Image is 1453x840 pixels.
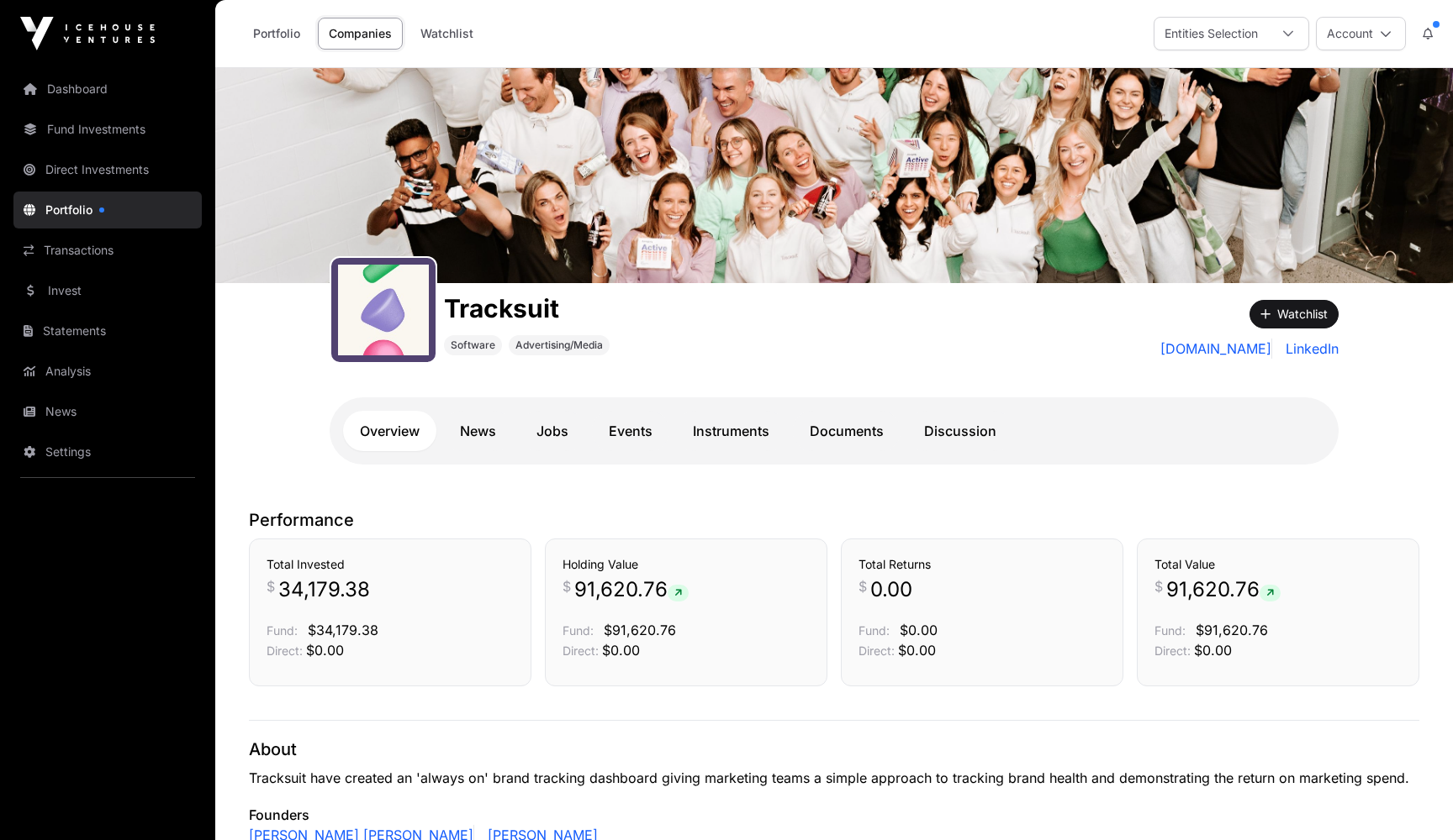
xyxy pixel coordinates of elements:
a: Invest [13,272,202,309]
span: $0.00 [1194,642,1232,659]
p: Tracksuit have created an 'always on' brand tracking dashboard giving marketing teams a simple ap... [249,768,1419,788]
span: $0.00 [898,642,936,659]
span: Fund: [267,623,298,638]
span: 34,179.38 [278,576,370,603]
img: Tracksuit [215,68,1453,283]
a: News [13,393,202,430]
p: About [249,738,1419,761]
span: $0.00 [900,622,938,638]
h1: Tracksuit [444,293,610,323]
a: Watchlist [409,18,484,50]
nav: Tabs [343,411,1325,451]
span: $ [1154,576,1163,596]
iframe: Chat Widget [1369,759,1453,840]
span: Direct: [563,643,599,658]
span: 0.00 [870,576,912,603]
a: Settings [13,433,202,470]
span: $ [859,576,867,596]
h3: Holding Value [563,556,810,573]
button: Account [1316,17,1406,50]
a: Analysis [13,353,202,390]
a: Fund Investments [13,111,202,148]
a: Instruments [676,411,786,451]
a: Companies [318,18,403,50]
a: Direct Investments [13,151,202,188]
a: Dashboard [13,71,202,108]
span: Fund: [563,623,594,638]
a: LinkedIn [1279,339,1339,359]
a: Transactions [13,232,202,269]
span: $0.00 [602,642,640,659]
div: Entities Selection [1154,18,1268,50]
span: Direct: [859,643,895,658]
h3: Total Invested [267,556,514,573]
span: $91,620.76 [604,622,676,638]
span: $91,620.76 [1196,622,1268,638]
a: Portfolio [242,18,311,50]
a: Statements [13,312,202,349]
span: $34,179.38 [308,622,378,638]
a: Jobs [520,411,585,451]
button: Watchlist [1250,300,1339,328]
span: Software [451,339,495,352]
span: $ [563,576,571,596]
a: Portfolio [13,192,202,228]
p: Founders [249,805,1419,825]
span: $ [267,576,275,596]
span: Advertising/Media [515,339,603,352]
h3: Total Returns [859,556,1106,573]
a: Overview [343,411,436,451]
img: gotracksuit_logo.jpeg [338,265,429,355]
img: Icehouse Ventures Logo [20,17,155,50]
a: Documents [793,411,901,451]
a: Discussion [907,411,1013,451]
span: Direct: [267,643,303,658]
span: Fund: [1154,623,1186,638]
span: 91,620.76 [1166,576,1281,603]
span: Direct: [1154,643,1191,658]
span: $0.00 [306,642,344,659]
a: Events [592,411,669,451]
span: 91,620.76 [574,576,689,603]
span: Fund: [859,623,890,638]
p: Performance [249,508,1419,532]
a: [DOMAIN_NAME] [1160,339,1272,359]
h3: Total Value [1154,556,1402,573]
a: News [443,411,513,451]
